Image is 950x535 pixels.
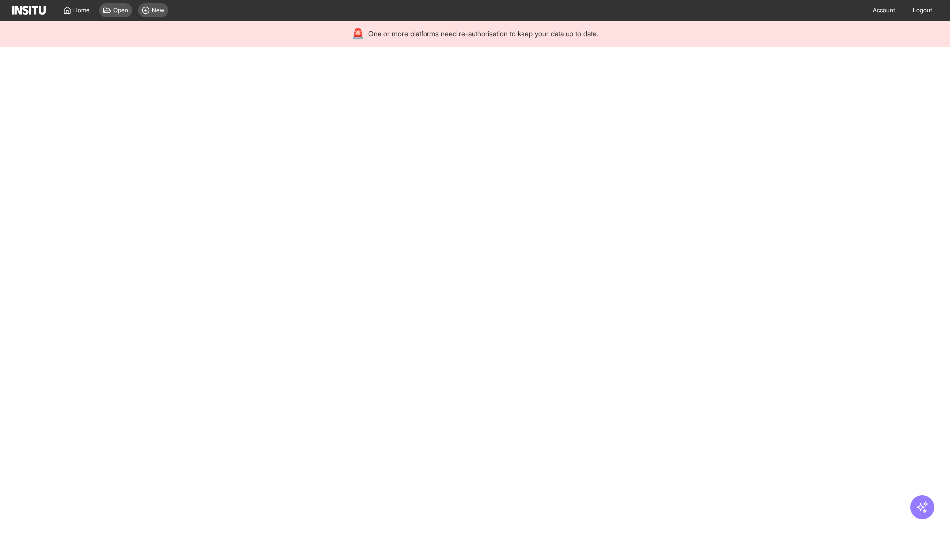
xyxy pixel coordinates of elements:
[352,27,364,41] div: 🚨
[368,29,598,39] span: One or more platforms need re-authorisation to keep your data up to date.
[73,6,90,14] span: Home
[12,6,46,15] img: Logo
[113,6,128,14] span: Open
[152,6,164,14] span: New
